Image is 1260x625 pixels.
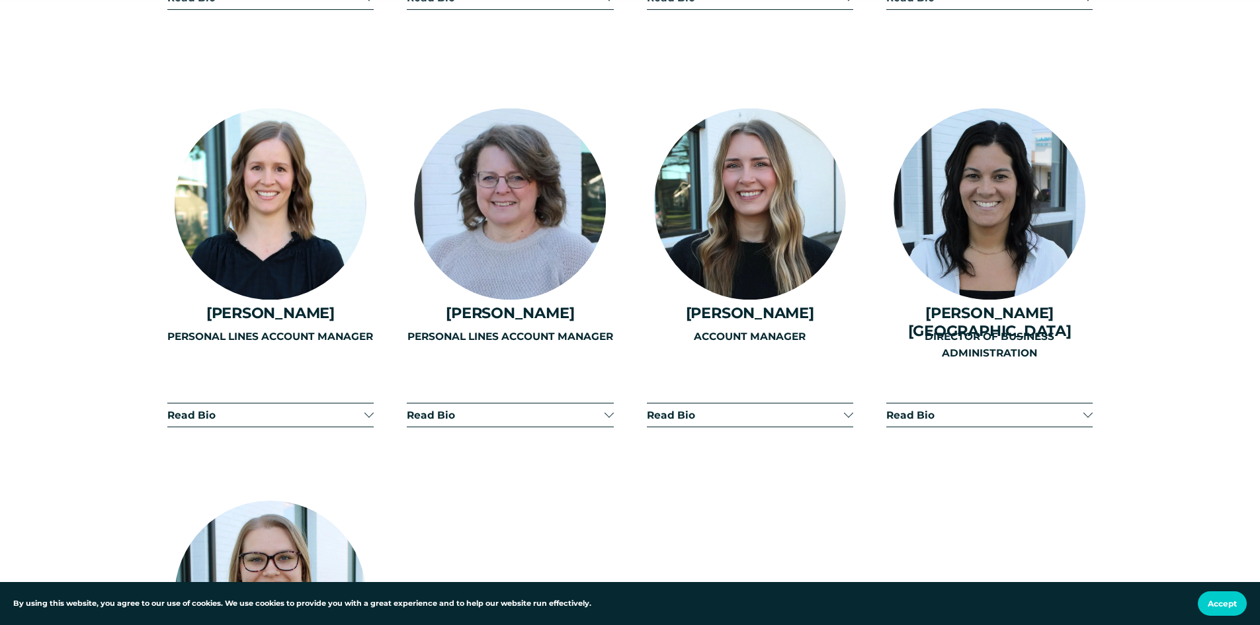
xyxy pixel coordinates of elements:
h4: [PERSON_NAME] [647,304,853,321]
button: Read Bio [886,403,1093,427]
span: Read Bio [886,409,1083,421]
p: ACCOUNT MANAGER [647,329,853,345]
h4: [PERSON_NAME] [167,304,374,321]
button: Accept [1198,591,1247,616]
h4: [PERSON_NAME] [407,304,613,321]
p: PERSONAL LINES ACCOUNT MANAGER [167,329,374,345]
p: By using this website, you agree to our use of cookies. We use cookies to provide you with a grea... [13,598,591,610]
span: Accept [1208,599,1237,608]
p: DIRECTOR OF BUSINESS ADMINISTRATION [886,329,1093,361]
h4: [PERSON_NAME][GEOGRAPHIC_DATA] [886,304,1093,339]
p: PERSONAL LINES ACCOUNT MANAGER [407,329,613,345]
